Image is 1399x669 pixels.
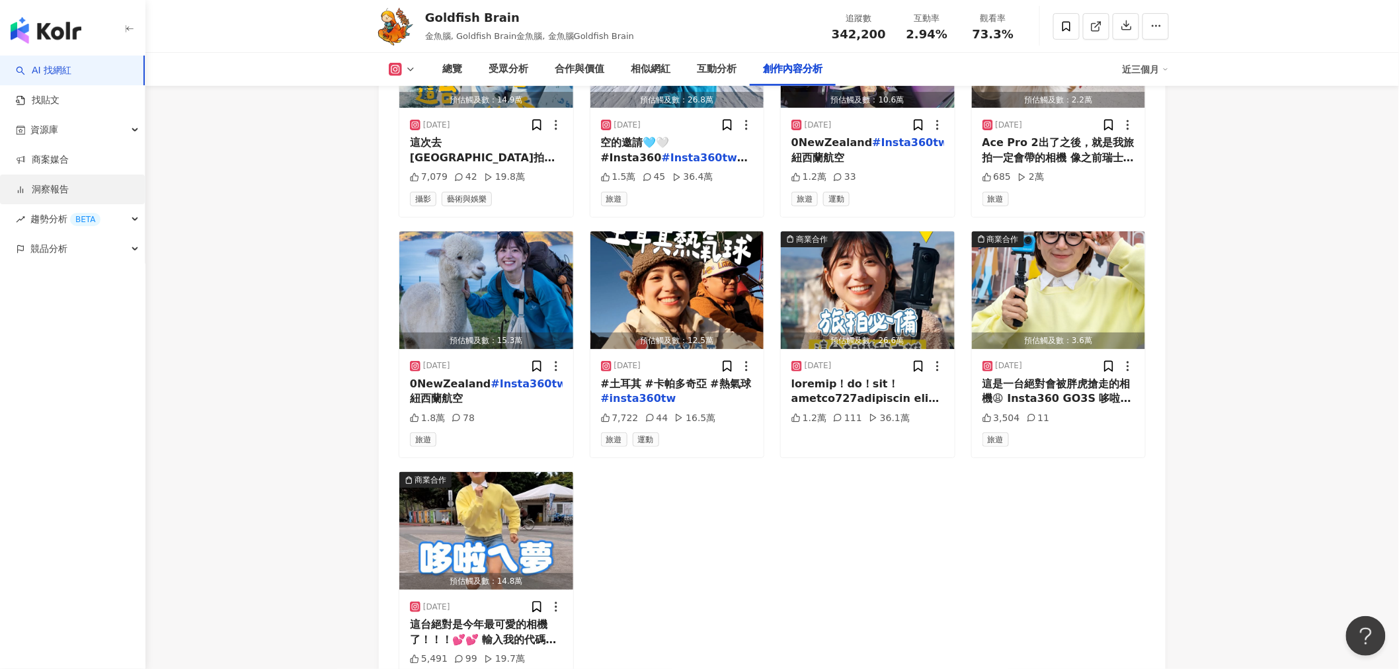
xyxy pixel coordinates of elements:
div: 42 [454,171,477,184]
div: 互動率 [902,12,952,25]
div: [DATE] [423,360,450,372]
a: 洞察報告 [16,183,69,196]
div: 預估觸及數：26.6萬 [781,333,955,349]
div: 1.5萬 [601,171,636,184]
div: 觀看率 [968,12,1018,25]
div: 99 [454,652,477,666]
span: 這次去[GEOGRAPHIC_DATA]拍攝 直接愛上這台小相機o(≧v≦)o @insta360tw 最新的GO Ultra！ 超級可愛輕便又能拍出各種視角 黏在機車上、掛在胸前 真的都超方便... [410,136,562,267]
div: 互動分析 [697,61,737,77]
div: 總覽 [442,61,462,77]
div: 111 [833,412,862,425]
div: 預估觸及數：15.3萬 [399,333,573,349]
img: post-image [399,231,573,349]
mark: #insta360tw [601,392,676,405]
span: rise [16,215,25,224]
div: 19.8萬 [484,171,525,184]
div: 預估觸及數：3.6萬 [972,333,1146,349]
div: 685 [982,171,1012,184]
button: 商業合作預估觸及數：3.6萬 [972,231,1146,349]
div: 商業合作 [796,233,828,246]
a: searchAI 找網紅 [16,64,71,77]
img: KOL Avatar [376,7,415,46]
a: 商案媒合 [16,153,69,167]
span: Ace Pro 2出了之後，就是我旅拍一定會帶的相機 像之前瑞士飛行傘🪂的超美畫面 很大一部分也是Ace pro 2拍的！ 然後現在！ 街拍套組讓我覺得它變得更好用了 最有感的地方就是按壓快門的... [982,136,1135,371]
div: [DATE] [614,120,641,131]
img: post-image [399,472,573,590]
div: 商業合作 [987,233,1019,246]
div: 商業合作 [415,473,446,487]
span: 2.94% [906,28,947,41]
a: 找貼文 [16,94,60,107]
div: [DATE] [423,120,450,131]
span: 資源庫 [30,115,58,145]
mark: #Insta360tw [873,136,949,149]
div: BETA [70,213,100,226]
span: 藝術與娛樂 [442,192,492,206]
div: [DATE] [805,360,832,372]
div: 預估觸及數：14.8萬 [399,573,573,590]
span: 旅遊 [982,432,1009,447]
img: logo [11,17,81,44]
button: 預估觸及數：15.3萬 [399,231,573,349]
div: 78 [452,412,475,425]
div: [DATE] [423,602,450,613]
div: 7,079 [410,171,448,184]
div: 預估觸及數：12.5萬 [590,333,764,349]
div: 1.2萬 [791,171,826,184]
div: [DATE] [805,120,832,131]
span: 旅遊 [410,432,436,447]
span: 73.3% [973,28,1014,41]
span: 0NewZealand [791,136,873,149]
div: 11 [1027,412,1050,425]
img: post-image [590,231,764,349]
div: 合作與價值 [555,61,604,77]
span: 趨勢分析 [30,204,100,234]
div: 相似網紅 [631,61,670,77]
div: 45 [643,171,666,184]
span: 運動 [633,432,659,447]
div: 追蹤數 [832,12,886,25]
span: #紐西蘭航空 [791,136,957,163]
img: post-image [781,231,955,349]
div: 2萬 [1018,171,1044,184]
span: #土耳其 #卡帕多奇亞 #熱氣球 [601,377,751,390]
div: 預估觸及數：14.9萬 [399,92,573,108]
div: 7,722 [601,412,639,425]
img: post-image [972,231,1146,349]
div: 3,504 [982,412,1020,425]
span: 旅遊 [791,192,818,206]
div: 16.5萬 [674,412,715,425]
span: 旅遊 [601,192,627,206]
div: [DATE] [614,360,641,372]
span: 0NewZealand [410,377,491,390]
div: 36.1萬 [869,412,910,425]
span: 運動 [823,192,850,206]
div: 5,491 [410,652,448,666]
div: 預估觸及數：10.6萬 [781,92,955,108]
div: Goldfish Brain [425,9,634,26]
div: 創作內容分析 [763,61,822,77]
iframe: Help Scout Beacon - Open [1346,616,1386,656]
div: 受眾分析 [489,61,528,77]
button: 預估觸及數：12.5萬 [590,231,764,349]
mark: #Insta360tw [662,151,748,164]
div: [DATE] [996,120,1023,131]
div: 預估觸及數：2.2萬 [972,92,1146,108]
div: 1.8萬 [410,412,445,425]
div: 19.7萬 [484,652,525,666]
mark: #Insta360tw [491,377,567,390]
span: 旅遊 [601,432,627,447]
button: 商業合作預估觸及數：26.6萬 [781,231,955,349]
span: 旅遊 [982,192,1009,206]
span: 競品分析 [30,234,67,264]
span: 攝影 [410,192,436,206]
div: [DATE] [996,360,1023,372]
div: 1.2萬 [791,412,826,425]
span: 金魚腦, Goldfish Brain金魚腦, 金魚腦Goldfish Brain [425,31,634,41]
div: 33 [833,171,856,184]
div: 預估觸及數：26.8萬 [590,92,764,108]
div: 36.4萬 [672,171,713,184]
div: 44 [645,412,668,425]
button: 商業合作預估觸及數：14.8萬 [399,472,573,590]
div: 近三個月 [1123,59,1169,80]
